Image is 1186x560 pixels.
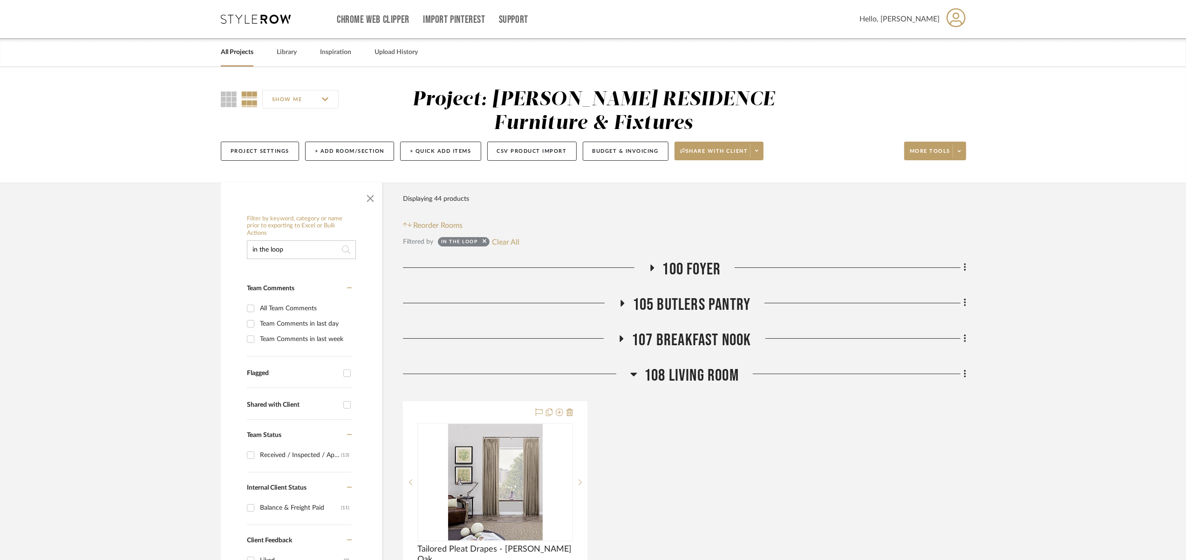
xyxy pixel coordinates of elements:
[341,448,349,463] div: (13)
[320,46,351,59] a: Inspiration
[375,46,418,59] a: Upload History
[583,142,668,161] button: Budget & Invoicing
[499,16,528,24] a: Support
[277,46,297,59] a: Library
[247,215,356,237] h6: Filter by keyword, category or name prior to exporting to Excel or Bulk Actions
[247,401,339,409] div: Shared with Client
[403,220,463,231] button: Reorder Rooms
[260,332,349,347] div: Team Comments in last week
[221,46,253,59] a: All Projects
[492,236,519,248] button: Clear All
[305,142,394,161] button: + Add Room/Section
[260,500,341,515] div: Balance & Freight Paid
[423,16,485,24] a: Import Pinterest
[680,148,748,162] span: Share with client
[221,142,299,161] button: Project Settings
[247,285,294,292] span: Team Comments
[662,260,721,280] span: 100 Foyer
[448,424,543,540] img: Tailored Pleat Drapes - Lowell Tweed Oak
[247,485,307,491] span: Internal Client Status
[341,500,349,515] div: (11)
[441,239,478,248] div: in the loop
[247,432,281,438] span: Team Status
[644,366,739,386] span: 108 Living Room
[260,301,349,316] div: All Team Comments
[337,16,409,24] a: Chrome Web Clipper
[910,148,950,162] span: More tools
[247,240,356,259] input: Search within 44 results
[247,369,339,377] div: Flagged
[632,330,751,350] span: 107 Breakfast Nook
[412,90,775,133] div: Project: [PERSON_NAME] RESIDENCE Furniture & Fixtures
[487,142,577,161] button: CSV Product Import
[361,187,380,206] button: Close
[675,142,764,160] button: Share with client
[859,14,940,25] span: Hello, [PERSON_NAME]
[633,295,751,315] span: 105 BUTLERS PANTRY
[904,142,966,160] button: More tools
[400,142,481,161] button: + Quick Add Items
[260,448,341,463] div: Received / Inspected / Approved
[414,220,463,231] span: Reorder Rooms
[403,190,469,208] div: Displaying 44 products
[403,237,433,247] div: Filtered by
[260,316,349,331] div: Team Comments in last day
[247,537,292,544] span: Client Feedback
